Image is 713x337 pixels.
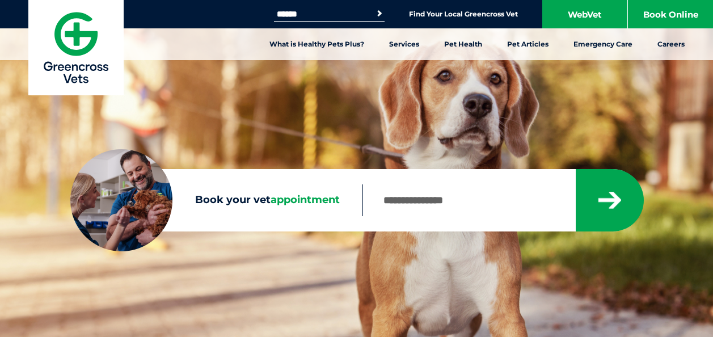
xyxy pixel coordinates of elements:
a: Pet Health [432,28,495,60]
button: Search [374,8,385,19]
a: Careers [645,28,697,60]
span: appointment [271,193,340,206]
a: Services [377,28,432,60]
a: Pet Articles [495,28,561,60]
a: What is Healthy Pets Plus? [257,28,377,60]
a: Find Your Local Greencross Vet [409,10,518,19]
a: Emergency Care [561,28,645,60]
label: Book your vet [70,192,362,209]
